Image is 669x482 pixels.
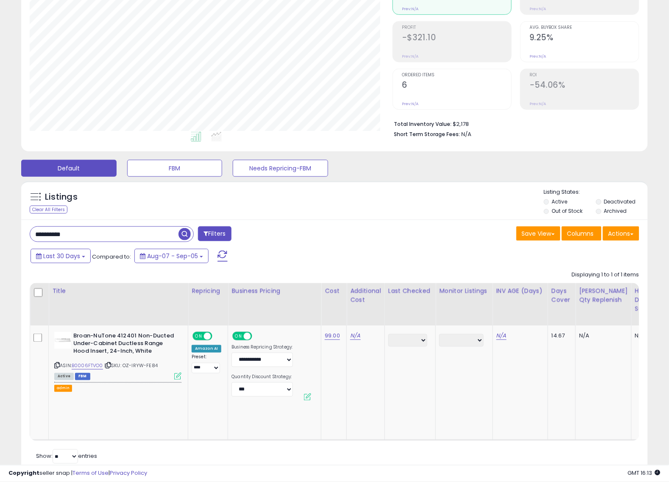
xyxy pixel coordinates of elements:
[325,287,343,295] div: Cost
[388,287,432,295] div: Last Checked
[36,452,97,460] span: Show: entries
[325,332,340,340] a: 99.00
[530,6,546,11] small: Prev: N/A
[635,287,666,313] div: Historical Days Of Supply
[234,333,244,340] span: ON
[8,470,147,478] div: seller snap | |
[92,253,131,261] span: Compared to:
[72,469,109,477] a: Terms of Use
[552,287,572,304] div: Days Cover
[562,226,602,241] button: Columns
[54,332,71,349] img: 11+uGhpLcYL._SL40_.jpg
[530,54,546,59] small: Prev: N/A
[530,101,546,106] small: Prev: N/A
[402,6,418,11] small: Prev: N/A
[52,287,184,295] div: Title
[54,385,72,392] button: admin
[134,249,209,263] button: Aug-07 - Sep-05
[192,354,221,373] div: Preset:
[211,333,225,340] span: OFF
[579,332,625,340] div: N/A
[43,252,80,260] span: Last 30 Days
[54,332,181,379] div: ASIN:
[516,226,560,241] button: Save View
[30,206,67,214] div: Clear All Filters
[552,207,583,215] label: Out of Stock
[350,287,381,304] div: Additional Cost
[572,271,639,279] div: Displaying 1 to 1 of 1 items
[567,229,594,238] span: Columns
[251,333,265,340] span: OFF
[72,362,103,370] a: B0006FTVO0
[231,374,293,380] label: Quantity Discount Strategy:
[147,252,198,260] span: Aug-07 - Sep-05
[394,118,633,128] li: $2,178
[604,207,627,215] label: Archived
[8,469,39,477] strong: Copyright
[530,80,639,92] h2: -54.06%
[579,287,628,304] div: [PERSON_NAME] Qty Replenish
[104,362,158,369] span: | SKU: OZ-IRYW-FE84
[628,469,661,477] span: 2025-10-6 16:13 GMT
[110,469,147,477] a: Privacy Policy
[603,226,639,241] button: Actions
[635,332,663,340] div: N/A
[233,160,328,177] button: Needs Repricing-FBM
[604,198,636,205] label: Deactivated
[402,54,418,59] small: Prev: N/A
[385,283,436,326] th: CSV column name: cust_attr_2_Last Checked
[73,332,176,358] b: Broan-NuTone 412401 Non-Ducted Under-Cabinet Ductless Range Hood Insert, 24-Inch, White
[231,287,318,295] div: Business Pricing
[198,226,231,241] button: Filters
[192,287,224,295] div: Repricing
[530,33,639,44] h2: 9.25%
[552,198,567,205] label: Active
[544,188,648,196] p: Listing States:
[402,101,418,106] small: Prev: N/A
[576,283,632,326] th: Please note that this number is a calculation based on your required days of coverage and your ve...
[350,332,360,340] a: N/A
[31,249,91,263] button: Last 30 Days
[496,332,507,340] a: N/A
[394,120,452,128] b: Total Inventory Value:
[493,283,548,326] th: CSV column name: cust_attr_3_INV AGE (Days)
[530,25,639,30] span: Avg. Buybox Share
[496,287,544,295] div: INV AGE (Days)
[231,345,293,351] label: Business Repricing Strategy:
[21,160,117,177] button: Default
[193,333,204,340] span: ON
[192,345,221,353] div: Amazon AI
[436,283,493,326] th: CSV column name: cust_attr_4_Monitor Listings
[530,73,639,78] span: ROI
[402,73,511,78] span: Ordered Items
[54,373,74,380] span: All listings currently available for purchase on Amazon
[127,160,223,177] button: FBM
[552,332,569,340] div: 14.67
[461,130,471,138] span: N/A
[402,25,511,30] span: Profit
[402,33,511,44] h2: -$321.10
[45,191,78,203] h5: Listings
[394,131,460,138] b: Short Term Storage Fees:
[75,373,90,380] span: FBM
[402,80,511,92] h2: 6
[439,287,489,295] div: Monitor Listings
